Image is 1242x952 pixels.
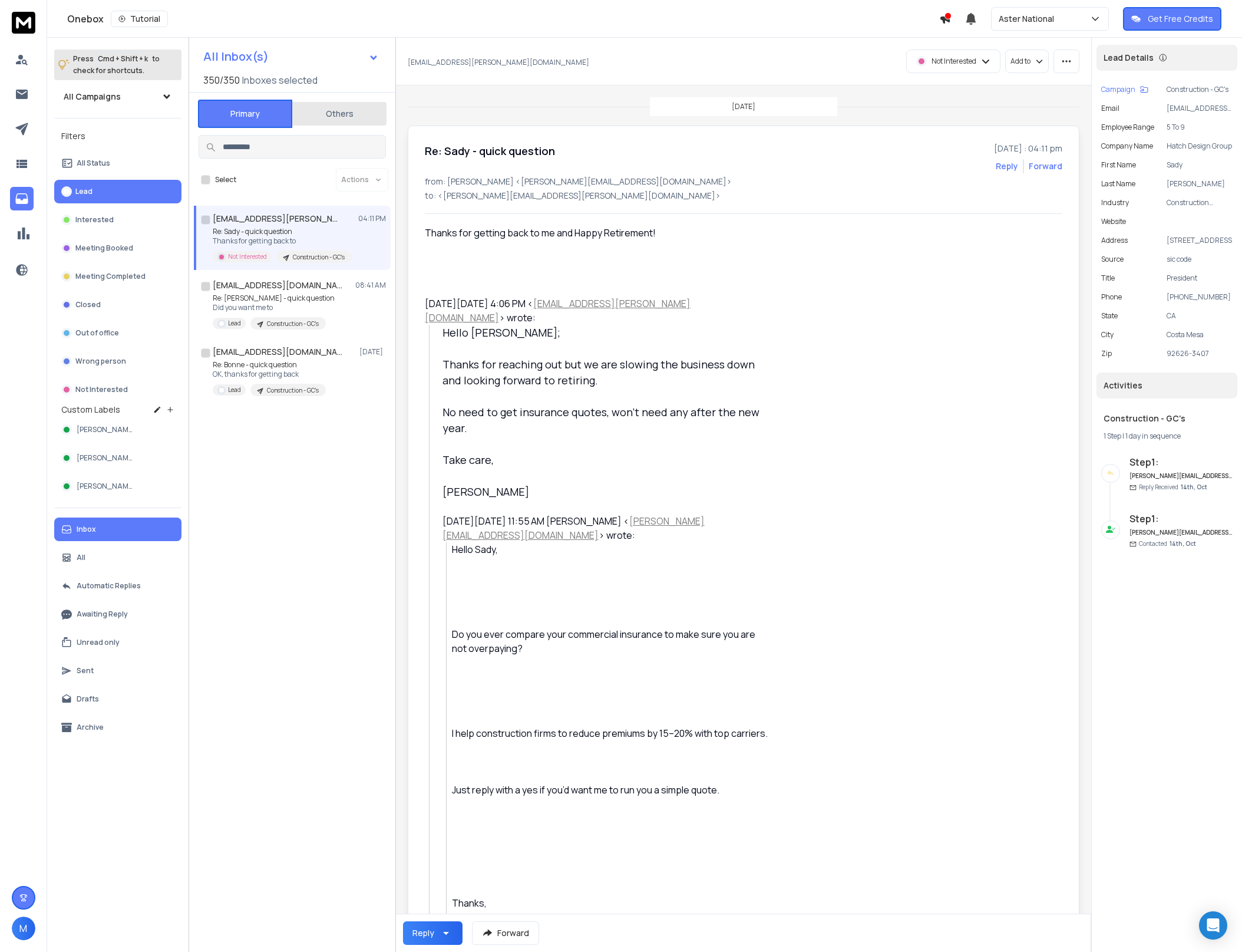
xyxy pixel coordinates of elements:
p: Sady [1167,160,1233,170]
p: OK, thanks for getting back [213,370,326,379]
p: All [77,553,85,562]
p: Phone [1101,292,1122,302]
button: Lead [54,180,181,203]
p: Inbox [77,525,96,534]
button: Awaiting Reply [54,602,181,626]
p: CA [1167,311,1233,321]
button: Reply [403,921,463,945]
p: Lead [228,386,241,394]
p: [DATE] [732,102,755,111]
h1: [EMAIL_ADDRESS][PERSON_NAME][DOMAIN_NAME] [213,213,342,225]
h3: Custom Labels [61,404,120,416]
button: Reply [996,160,1018,172]
button: M [12,917,35,940]
div: Thanks for reaching out but we are slowing the business down and looking forward to retiring. [442,357,769,388]
p: Not Interested [75,385,128,394]
p: 5 To 9 [1167,123,1233,132]
h1: Re: Sady - quick question [425,143,555,159]
label: Select [215,175,236,185]
p: Contacted [1139,539,1196,548]
p: Archive [77,723,104,732]
a: [EMAIL_ADDRESS][PERSON_NAME][DOMAIN_NAME] [425,297,691,324]
p: Lead [228,319,241,328]
h1: [EMAIL_ADDRESS][DOMAIN_NAME] [213,346,342,358]
p: industry [1101,198,1129,207]
p: Interested [75,215,114,225]
p: [EMAIL_ADDRESS][PERSON_NAME][DOMAIN_NAME] [1167,104,1233,113]
p: Construction - GC's [1167,85,1233,94]
span: 350 / 350 [203,73,240,87]
h6: Step 1 : [1129,512,1233,526]
h1: Construction - GC's [1104,413,1230,424]
p: Automatic Replies [77,581,141,591]
button: [PERSON_NAME] [54,446,181,470]
button: All Campaigns [54,85,181,108]
h3: Inboxes selected [242,73,318,87]
p: Re: Sady - quick question [213,227,352,236]
button: [PERSON_NAME] [54,475,181,498]
div: No need to get insurance quotes, won't need any after the new year. [442,404,769,436]
button: Meeting Booked [54,236,181,260]
p: Aster National [999,13,1059,25]
button: All Inbox(s) [194,45,388,68]
p: Not Interested [932,57,976,66]
p: [STREET_ADDRESS] [1167,236,1233,245]
p: Not Interested [228,252,267,261]
p: Construction - GC's [267,386,319,395]
div: | [1104,431,1230,441]
button: Tutorial [111,11,168,27]
button: Automatic Replies [54,574,181,598]
h1: All Inbox(s) [203,51,269,62]
p: Add to [1010,57,1030,66]
p: [PERSON_NAME] [1167,179,1233,189]
div: [DATE][DATE] 11:55 AM [PERSON_NAME] < > wrote: [442,514,769,542]
button: [PERSON_NAME] [54,418,181,442]
button: Interested [54,208,181,232]
p: title [1101,274,1115,283]
h1: [EMAIL_ADDRESS][DOMAIN_NAME] [213,279,342,291]
p: Costa Mesa [1167,330,1233,340]
p: Re: [PERSON_NAME] - quick question [213,294,335,303]
button: Not Interested [54,378,181,401]
span: 1 Step [1104,431,1121,441]
p: Reply Received [1139,483,1207,492]
div: Forward [1029,160,1062,172]
p: Press to check for shortcuts. [73,53,160,77]
button: Unread only [54,631,181,654]
p: All Status [77,159,110,168]
p: First Name [1101,160,1136,170]
p: [DATE] [359,347,386,357]
p: 04:11 PM [358,214,386,223]
span: 14th, Oct [1181,483,1207,491]
p: State [1101,311,1118,321]
p: Awaiting Reply [77,610,128,619]
p: Re: Bonne - quick question [213,360,326,370]
p: 08:41 AM [355,281,386,290]
div: Reply [412,927,434,939]
p: Source [1101,255,1124,264]
p: Out of office [75,328,119,338]
div: Thanks for getting back to me and Happy Retirement! [425,226,769,240]
p: to: <[PERSON_NAME][EMAIL_ADDRESS][PERSON_NAME][DOMAIN_NAME]> [425,190,1062,202]
p: Company Name [1101,141,1153,151]
div: Take care, [442,452,769,468]
p: from: [PERSON_NAME] <[PERSON_NAME][EMAIL_ADDRESS][DOMAIN_NAME]> [425,176,1062,187]
p: Sent [77,666,94,676]
button: Others [292,101,387,127]
button: Closed [54,293,181,317]
p: [EMAIL_ADDRESS][PERSON_NAME][DOMAIN_NAME] [408,58,589,67]
h3: Filters [54,128,181,144]
div: Open Intercom Messenger [1199,911,1227,940]
p: Address [1101,236,1128,245]
div: [DATE][DATE] 4:06 PM < > wrote: [425,297,769,325]
button: Get Free Credits [1123,7,1221,31]
div: Onebox [67,11,939,27]
p: Construction Companies [1167,198,1233,207]
p: Lead Details [1104,52,1154,64]
span: [PERSON_NAME] [77,425,135,434]
p: Meeting Completed [75,272,146,281]
button: Out of office [54,321,181,345]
